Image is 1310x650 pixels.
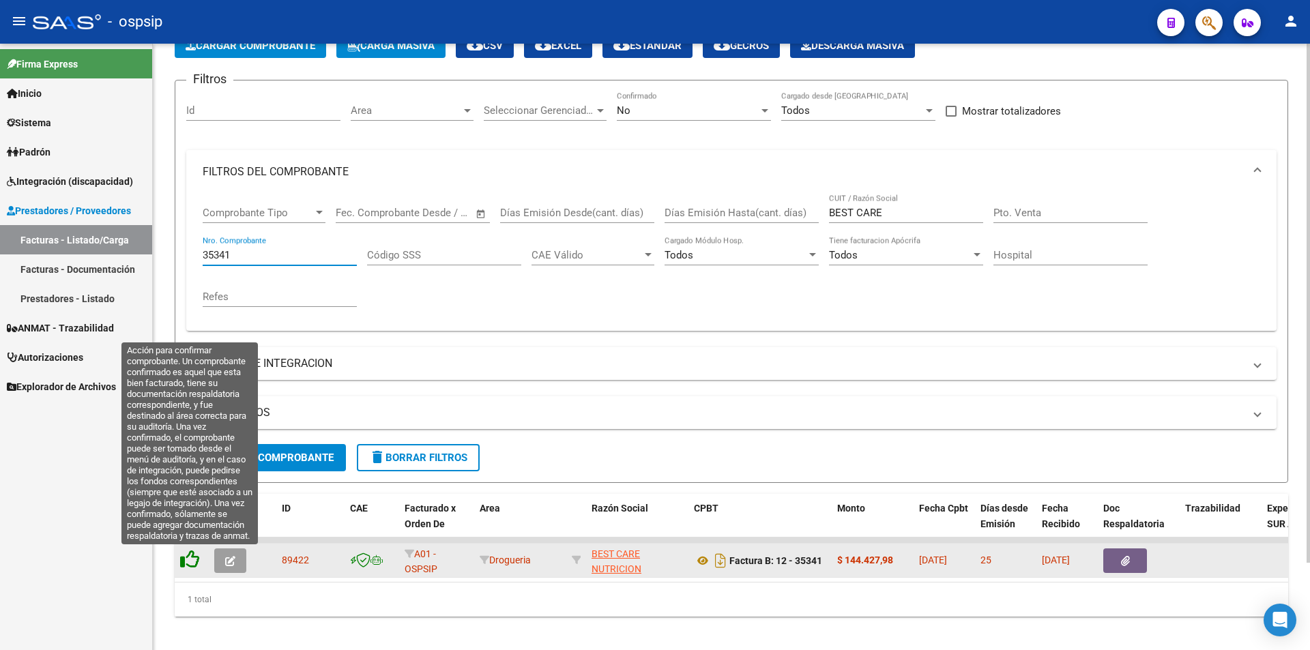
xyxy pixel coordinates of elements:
[714,37,730,53] mat-icon: cloud_download
[729,555,822,566] strong: Factura B: 12 - 35341
[613,40,682,52] span: Estandar
[613,37,630,53] mat-icon: cloud_download
[7,379,116,394] span: Explorador de Archivos
[345,494,399,554] datatable-header-cell: CAE
[962,103,1061,119] span: Mostrar totalizadores
[7,86,42,101] span: Inicio
[186,444,346,471] button: Buscar Comprobante
[1283,13,1299,29] mat-icon: person
[399,494,474,554] datatable-header-cell: Facturado x Orden De
[351,104,461,117] span: Area
[703,33,780,58] button: Gecros
[186,347,1277,380] mat-expansion-panel-header: FILTROS DE INTEGRACION
[586,494,688,554] datatable-header-cell: Razón Social
[714,40,769,52] span: Gecros
[790,33,915,58] app-download-masive: Descarga masiva de comprobantes (adjuntos)
[980,555,991,565] span: 25
[7,57,78,72] span: Firma Express
[282,503,291,514] span: ID
[186,194,1277,331] div: FILTROS DEL COMPROBANTE
[350,503,368,514] span: CAE
[199,449,215,465] mat-icon: search
[203,207,313,219] span: Comprobante Tipo
[7,350,83,365] span: Autorizaciones
[347,40,435,52] span: Carga Masiva
[1098,494,1180,554] datatable-header-cell: Doc Respaldatoria
[282,555,309,565] span: 89422
[592,548,673,591] span: BEST CARE NUTRICION DOMICILIARIA S.A.
[688,494,832,554] datatable-header-cell: CPBT
[480,555,531,565] span: Drogueria
[7,115,51,130] span: Sistema
[467,40,503,52] span: CSV
[186,396,1277,429] mat-expansion-panel-header: MAS FILTROS
[108,7,162,37] span: - ospsip
[837,503,865,514] span: Monto
[336,33,446,58] button: Carga Masiva
[369,452,467,464] span: Borrar Filtros
[914,494,975,554] datatable-header-cell: Fecha Cpbt
[203,164,1244,179] mat-panel-title: FILTROS DEL COMPROBANTE
[203,356,1244,371] mat-panel-title: FILTROS DE INTEGRACION
[405,503,456,529] span: Facturado x Orden De
[1180,494,1262,554] datatable-header-cell: Trazabilidad
[276,494,345,554] datatable-header-cell: ID
[175,582,1288,617] div: 1 total
[203,405,1244,420] mat-panel-title: MAS FILTROS
[405,548,437,575] span: A01 - OSPSIP
[781,104,810,117] span: Todos
[665,249,693,261] span: Todos
[357,444,480,471] button: Borrar Filtros
[480,503,500,514] span: Area
[694,503,718,514] span: CPBT
[175,33,326,58] button: Cargar Comprobante
[369,449,385,465] mat-icon: delete
[837,555,893,565] strong: $ 144.427,98
[975,494,1036,554] datatable-header-cell: Días desde Emisión
[7,145,50,160] span: Padrón
[199,452,334,464] span: Buscar Comprobante
[535,40,581,52] span: EXCEL
[592,503,648,514] span: Razón Social
[467,37,483,53] mat-icon: cloud_download
[980,503,1028,529] span: Días desde Emisión
[829,249,858,261] span: Todos
[403,207,469,219] input: Fecha fin
[1036,494,1098,554] datatable-header-cell: Fecha Recibido
[11,13,27,29] mat-icon: menu
[474,494,566,554] datatable-header-cell: Area
[484,104,594,117] span: Seleccionar Gerenciador
[535,37,551,53] mat-icon: cloud_download
[1264,604,1296,636] div: Open Intercom Messenger
[7,321,114,336] span: ANMAT - Trazabilidad
[1185,503,1240,514] span: Trazabilidad
[801,40,904,52] span: Descarga Masiva
[617,104,630,117] span: No
[532,249,642,261] span: CAE Válido
[7,174,133,189] span: Integración (discapacidad)
[832,494,914,554] datatable-header-cell: Monto
[524,33,592,58] button: EXCEL
[474,206,489,222] button: Open calendar
[186,150,1277,194] mat-expansion-panel-header: FILTROS DEL COMPROBANTE
[1042,555,1070,565] span: [DATE]
[602,33,693,58] button: Estandar
[919,503,968,514] span: Fecha Cpbt
[186,70,233,89] h3: Filtros
[1042,503,1080,529] span: Fecha Recibido
[712,550,729,572] i: Descargar documento
[456,33,514,58] button: CSV
[186,40,315,52] span: Cargar Comprobante
[790,33,915,58] button: Descarga Masiva
[1103,503,1165,529] span: Doc Respaldatoria
[592,546,683,575] div: 30715222295
[336,207,391,219] input: Fecha inicio
[7,203,131,218] span: Prestadores / Proveedores
[919,555,947,565] span: [DATE]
